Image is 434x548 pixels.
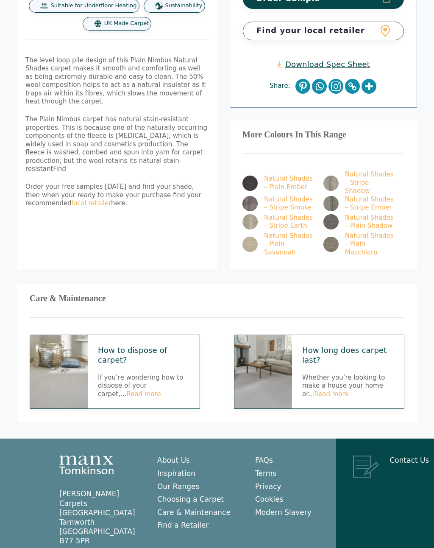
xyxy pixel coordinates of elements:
a: Terms [255,469,276,478]
a: Privacy [255,482,281,491]
img: Plain sandy tone [242,237,258,252]
a: How to dispose of carpet? [98,345,189,365]
span: The Plain Nimbus carpet has natural stain-resistant properties. This is because one of the natura... [25,115,207,173]
img: smokey grey tone [242,176,258,191]
div: Whether you’re looking to make a house your home or... [302,345,394,398]
a: Natural Shades – Plain Ember [242,175,314,191]
h3: Care & Maintenance [30,297,404,300]
a: Find a Retailer [157,521,209,529]
img: Plain Macchiato [323,237,339,252]
a: Natural Shades – Plain Savannah [242,232,314,257]
a: Read more [314,390,348,398]
a: Natural Shades – Stripe Smoke [242,196,314,212]
a: Choosing a Carpet [157,495,224,503]
a: Natural Shades – Stripe Earth [242,214,314,230]
a: Read more [126,390,161,398]
span: The level loop pile design of this Plain Nimbus Natural Shades carpet makes it smooth and comfort... [25,56,206,106]
a: Copy Link [345,79,360,94]
a: Find your local retailer [243,22,404,40]
a: Pinterest [295,79,310,94]
img: Soft beige & cream stripe [242,214,258,229]
a: Care & Maintenance [157,508,231,517]
img: mid grey & cream stripe [323,176,339,191]
a: About Us [157,456,190,464]
a: Whatsapp [312,79,327,94]
img: Manx Tomkinson Logo [59,456,114,474]
span: Sustainability [165,2,203,9]
img: Plain Shadow Dark Grey [323,214,339,229]
span: Suitable for Underfloor Heating [50,2,136,9]
a: Natural Shades – Stripe Ember [323,196,395,212]
a: Instagram [328,79,343,94]
a: How long does carpet last? [302,345,394,365]
span: UK Made Carpet [104,20,149,27]
a: FAQs [255,456,273,464]
a: Natural Shades – Stripe Shadow [323,171,395,196]
img: Cream & Grey Stripe [323,196,339,211]
a: Download Spec Sheet [277,59,370,69]
a: Cookies [255,495,284,503]
span: Share: [270,82,294,90]
a: Natural Shades – Plain Shadow [323,214,395,230]
a: More [362,79,376,94]
a: local retailer [72,199,111,207]
p: [PERSON_NAME] Carpets [GEOGRAPHIC_DATA] Tamworth [GEOGRAPHIC_DATA] B77 5PR [59,489,140,545]
a: Contact Us [390,456,429,464]
a: Our Ranges [157,482,199,491]
h3: More Colours In This Range [242,133,404,137]
div: If you’re wondering how to dispose of your carpet,... [98,345,189,398]
span: Order your free samples [DATE] and find your shade, then when your ready to make your purchase fi... [25,183,201,207]
a: Inspiration [157,469,195,478]
span: Find [53,165,66,173]
img: dark and light grey stripe [242,196,258,211]
a: Natural Shades – Plain Macchiato [323,232,395,257]
a: Modern Slavery [255,508,312,517]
